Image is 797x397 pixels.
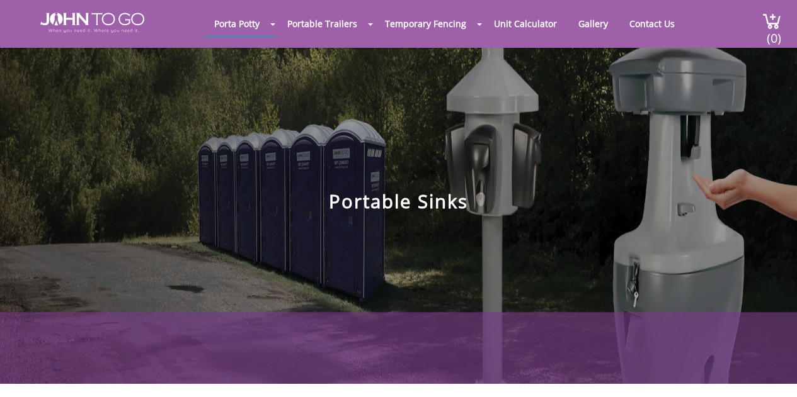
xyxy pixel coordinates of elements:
[620,11,684,36] a: Contact Us
[278,11,367,36] a: Portable Trailers
[485,11,566,36] a: Unit Calculator
[569,11,617,36] a: Gallery
[205,11,269,36] a: Porta Potty
[762,13,781,30] img: cart a
[40,13,144,33] img: JOHN to go
[766,20,781,47] span: (0)
[376,11,476,36] a: Temporary Fencing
